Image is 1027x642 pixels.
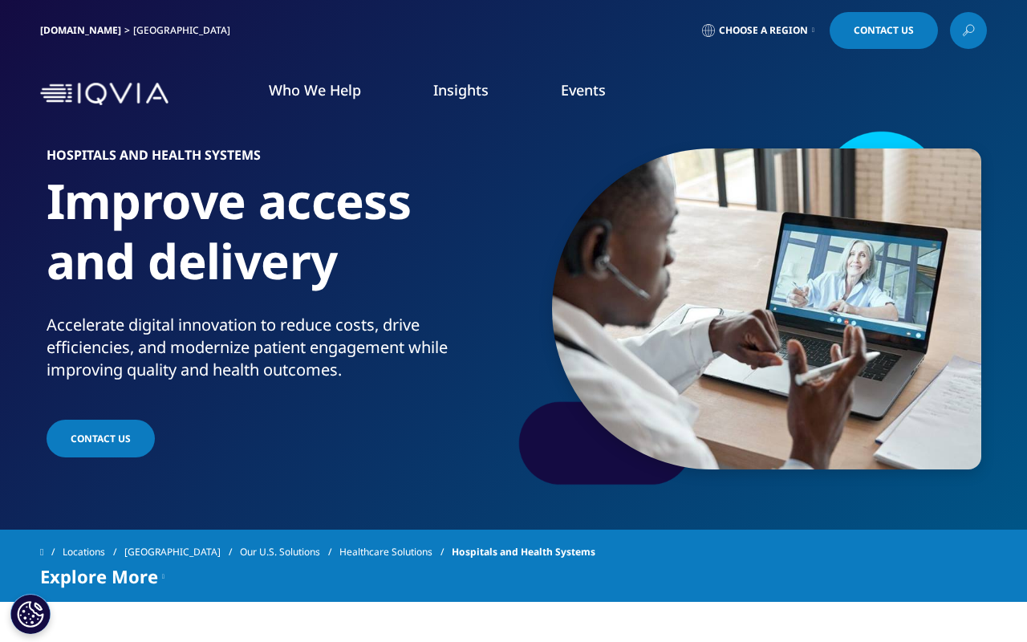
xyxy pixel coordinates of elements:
a: [DOMAIN_NAME] [40,23,121,37]
a: Insights [433,80,489,100]
span: Choose a Region [719,24,808,37]
a: Healthcare Solutions [339,538,452,567]
span: Explore More [40,567,158,586]
nav: Primary [175,56,987,132]
button: Cookies Settings [10,594,51,634]
a: Who We Help [269,80,361,100]
a: Contact Us [830,12,938,49]
img: 1143_doctor-consulting-senior-old-patient-by-telemedicine-online-video-call.jpg [552,148,981,469]
h6: Hospitals and Health Systems [47,148,508,171]
a: [GEOGRAPHIC_DATA] [124,538,240,567]
span: Contact Us [854,26,914,35]
a: Locations [63,538,124,567]
div: [GEOGRAPHIC_DATA] [133,24,237,37]
a: Contact Us [47,420,155,457]
span: Hospitals and Health Systems [452,538,595,567]
p: Accelerate digital innovation to reduce costs, drive efficiencies, and modernize patient engageme... [47,314,508,391]
span: Contact Us [71,432,131,445]
h1: Improve access and delivery [47,171,508,314]
a: Events [561,80,606,100]
a: Our U.S. Solutions [240,538,339,567]
img: IQVIA Healthcare Information Technology and Pharma Clinical Research Company [40,83,168,106]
